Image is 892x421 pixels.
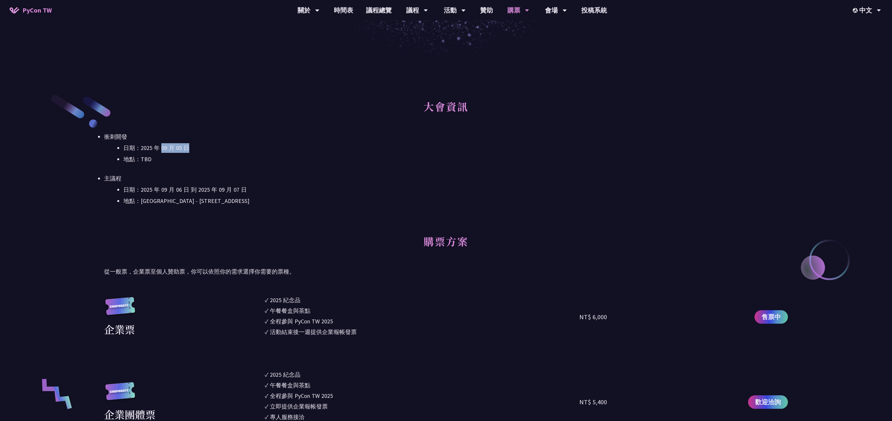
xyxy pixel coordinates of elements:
li: ✓ [265,328,579,336]
li: ✓ [265,370,579,379]
img: corporate.a587c14.svg [104,297,136,322]
a: PyCon TW [3,2,58,18]
h2: 大會資訊 [104,93,788,129]
div: NT$ 6,000 [579,312,607,322]
li: 日期：2025 年 09 月 06 日 到 2025 年 09 月 07 日 [123,185,788,195]
li: 地點：[GEOGRAPHIC_DATA] - ​[STREET_ADDRESS] [123,196,788,206]
h2: 購票方案 [104,228,788,264]
div: 午餐餐盒與茶點 [270,306,310,315]
div: 全程參與 PyCon TW 2025 [270,317,333,326]
li: 衝刺開發 [104,132,788,164]
img: Home icon of PyCon TW 2025 [10,7,19,13]
div: 2025 紀念品 [270,296,300,304]
img: Locale Icon [853,8,859,13]
div: NT$ 5,400 [579,397,607,407]
div: 企業票 [104,321,135,337]
li: ✓ [265,317,579,326]
div: 2025 紀念品 [270,370,300,379]
li: ✓ [265,381,579,390]
li: ✓ [265,402,579,411]
a: 歡迎洽詢 [748,395,788,409]
span: 售票中 [762,312,781,322]
div: 立即提供企業報帳發票 [270,402,328,411]
p: 從一般票，企業票至個人贊助票，你可以依照你的需求選擇你需要的票種。 [104,267,788,276]
div: 全程參與 PyCon TW 2025 [270,391,333,400]
div: 午餐餐盒與茶點 [270,381,310,390]
span: PyCon TW [22,5,52,15]
li: 日期：2025 年 09 月 05 日 [123,143,788,153]
span: 歡迎洽詢 [755,397,781,407]
li: ✓ [265,296,579,304]
a: 售票中 [754,310,788,324]
li: 地點：TBD [123,154,788,164]
li: ✓ [265,391,579,400]
li: 主議程 [104,174,788,206]
img: corporate.a587c14.svg [104,382,136,407]
div: 活動結束後一週提供企業報帳發票 [270,328,357,336]
li: ✓ [265,306,579,315]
